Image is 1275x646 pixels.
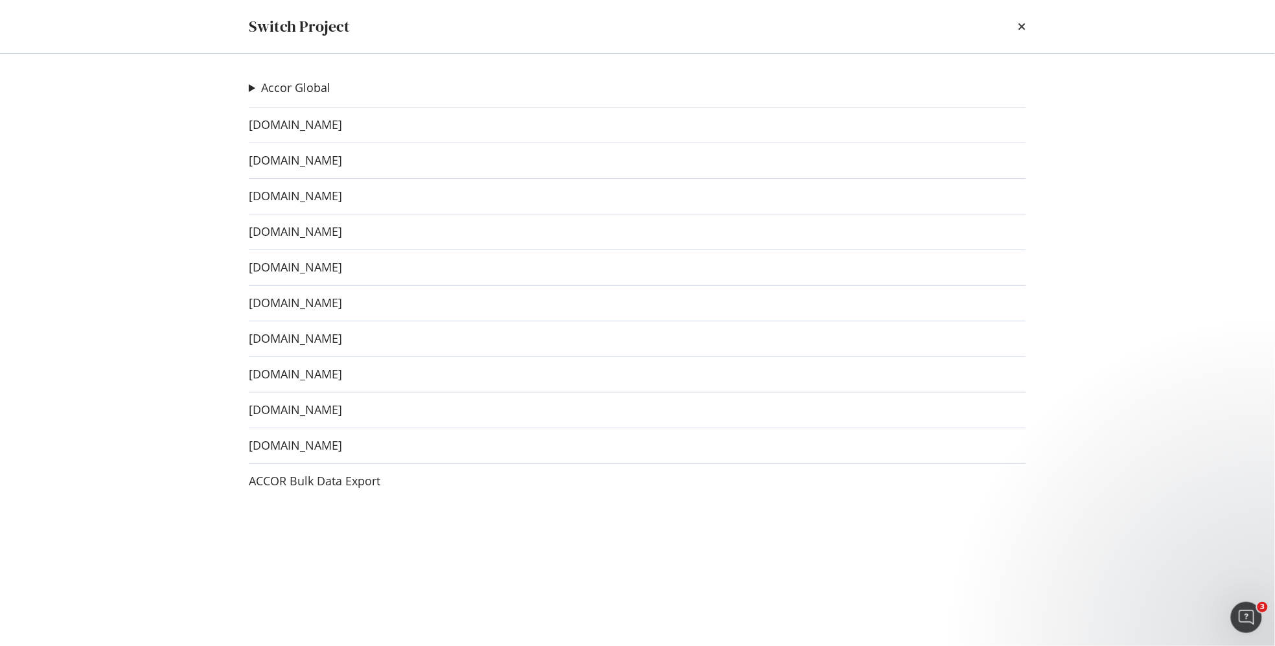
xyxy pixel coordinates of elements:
span: 3 [1258,602,1268,612]
div: times [1018,16,1026,38]
iframe: Intercom live chat [1231,602,1262,633]
a: Accor Global [261,81,330,95]
a: [DOMAIN_NAME] [249,260,342,274]
summary: Accor Global [249,80,330,97]
a: [DOMAIN_NAME] [249,367,342,381]
a: [DOMAIN_NAME] [249,189,342,203]
a: [DOMAIN_NAME] [249,296,342,310]
div: Switch Project [249,16,350,38]
a: [DOMAIN_NAME] [249,403,342,417]
a: [DOMAIN_NAME] [249,332,342,345]
a: [DOMAIN_NAME] [249,154,342,167]
a: [DOMAIN_NAME] [249,118,342,132]
a: ACCOR Bulk Data Export [249,474,380,488]
a: [DOMAIN_NAME] [249,439,342,452]
a: [DOMAIN_NAME] [249,225,342,238]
